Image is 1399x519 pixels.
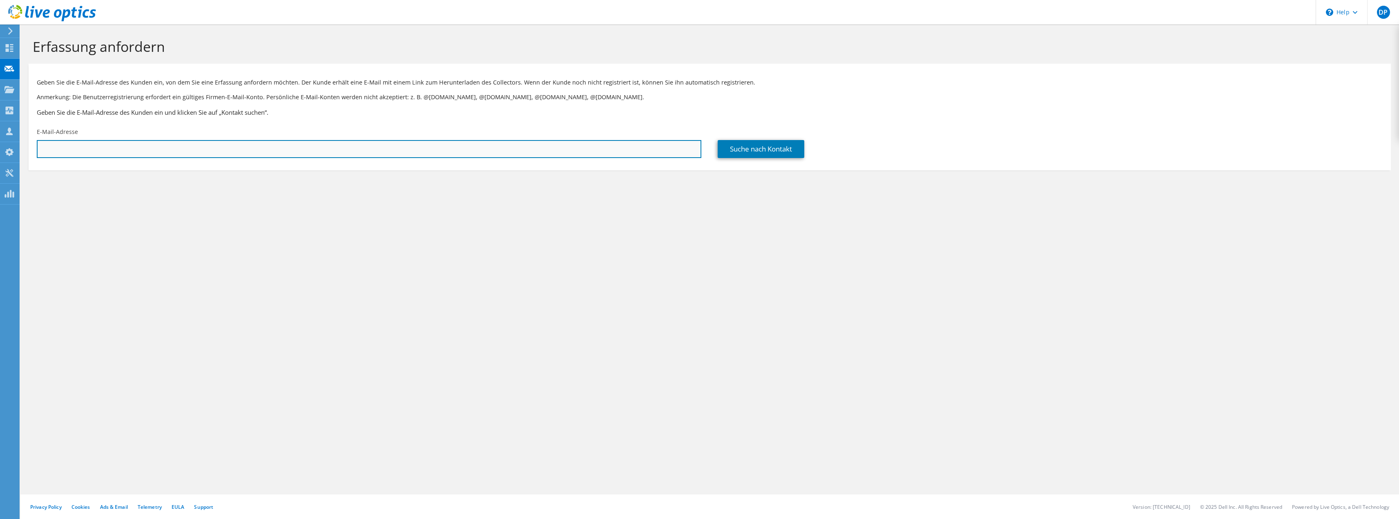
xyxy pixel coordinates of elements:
[1133,503,1190,510] li: Version: [TECHNICAL_ID]
[37,108,1383,117] h3: Geben Sie die E-Mail-Adresse des Kunden ein und klicken Sie auf „Kontakt suchen“.
[1292,503,1389,510] li: Powered by Live Optics, a Dell Technology
[172,503,184,510] a: EULA
[1200,503,1282,510] li: © 2025 Dell Inc. All Rights Reserved
[138,503,162,510] a: Telemetry
[718,140,804,158] a: Suche nach Kontakt
[100,503,128,510] a: Ads & Email
[30,503,62,510] a: Privacy Policy
[194,503,213,510] a: Support
[1326,9,1333,16] svg: \n
[1377,6,1390,19] span: DP
[37,128,78,136] label: E-Mail-Adresse
[37,93,1383,102] p: Anmerkung: Die Benutzerregistrierung erfordert ein gültiges Firmen-E-Mail-Konto. Persönliche E-Ma...
[37,78,1383,87] p: Geben Sie die E-Mail-Adresse des Kunden ein, von dem Sie eine Erfassung anfordern möchten. Der Ku...
[33,38,1383,55] h1: Erfassung anfordern
[71,503,90,510] a: Cookies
